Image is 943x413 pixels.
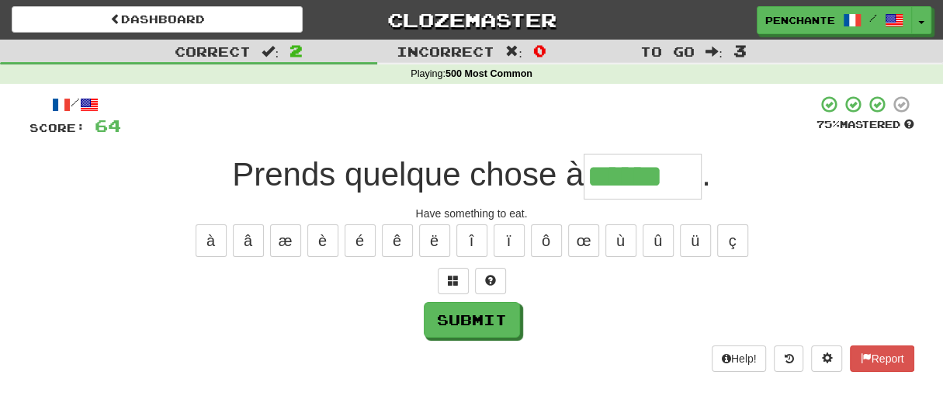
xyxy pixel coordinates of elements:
button: ü [680,224,711,257]
span: Score: [29,121,85,134]
button: ô [531,224,562,257]
button: é [345,224,376,257]
span: : [706,45,723,58]
span: / [869,12,877,23]
button: Round history (alt+y) [774,345,803,372]
a: penchante / [757,6,912,34]
button: Help! [712,345,767,372]
span: 75 % [816,118,840,130]
button: â [233,224,264,257]
div: Mastered [816,118,914,132]
span: To go [640,43,695,59]
span: Prends quelque chose à [232,156,584,193]
button: ë [419,224,450,257]
span: . [702,156,711,193]
button: Single letter hint - you only get 1 per sentence and score half the points! alt+h [475,268,506,294]
button: ê [382,224,413,257]
div: / [29,95,121,114]
button: Switch sentence to multiple choice alt+p [438,268,469,294]
span: Incorrect [397,43,494,59]
span: penchante [765,13,835,27]
a: Dashboard [12,6,303,33]
div: Have something to eat. [29,206,914,221]
span: Correct [175,43,251,59]
button: Report [850,345,914,372]
span: 3 [733,41,747,60]
button: à [196,224,227,257]
button: œ [568,224,599,257]
button: ç [717,224,748,257]
span: 0 [533,41,546,60]
a: Clozemaster [326,6,617,33]
button: ù [605,224,636,257]
span: 64 [95,116,121,135]
button: è [307,224,338,257]
button: ï [494,224,525,257]
button: î [456,224,487,257]
button: û [643,224,674,257]
strong: 500 Most Common [445,68,532,79]
span: : [262,45,279,58]
span: : [505,45,522,58]
button: Submit [424,302,520,338]
button: æ [270,224,301,257]
span: 2 [289,41,303,60]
